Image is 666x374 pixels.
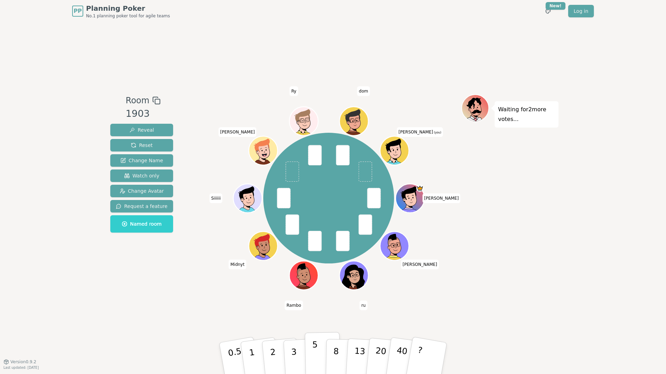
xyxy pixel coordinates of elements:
[116,203,168,210] span: Request a feature
[10,359,36,365] span: Version 0.9.2
[229,260,246,269] span: Click to change your name
[397,127,443,137] span: Click to change your name
[129,127,154,133] span: Reveal
[120,157,163,164] span: Change Name
[126,107,160,121] div: 1903
[74,7,82,15] span: PP
[86,3,170,13] span: Planning Poker
[546,2,565,10] div: New!
[120,188,164,194] span: Change Avatar
[422,193,461,203] span: Click to change your name
[72,3,170,19] a: PPPlanning PokerNo.1 planning poker tool for agile teams
[131,142,153,149] span: Reset
[401,260,439,269] span: Click to change your name
[416,185,424,192] span: Matthew J is the host
[126,94,149,107] span: Room
[110,185,173,197] button: Change Avatar
[110,124,173,136] button: Reveal
[3,359,36,365] button: Version0.9.2
[542,5,554,17] button: New!
[360,301,368,310] span: Click to change your name
[285,301,303,310] span: Click to change your name
[210,193,223,203] span: Click to change your name
[498,105,555,124] p: Waiting for 2 more votes...
[3,366,39,369] span: Last updated: [DATE]
[110,154,173,167] button: Change Name
[433,131,442,134] span: (you)
[110,139,173,151] button: Reset
[110,215,173,233] button: Named room
[219,127,257,137] span: Click to change your name
[290,86,298,96] span: Click to change your name
[110,169,173,182] button: Watch only
[110,200,173,212] button: Request a feature
[86,13,170,19] span: No.1 planning poker tool for agile teams
[124,172,160,179] span: Watch only
[357,86,370,96] span: Click to change your name
[122,220,162,227] span: Named room
[381,137,408,164] button: Click to change your avatar
[568,5,594,17] a: Log in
